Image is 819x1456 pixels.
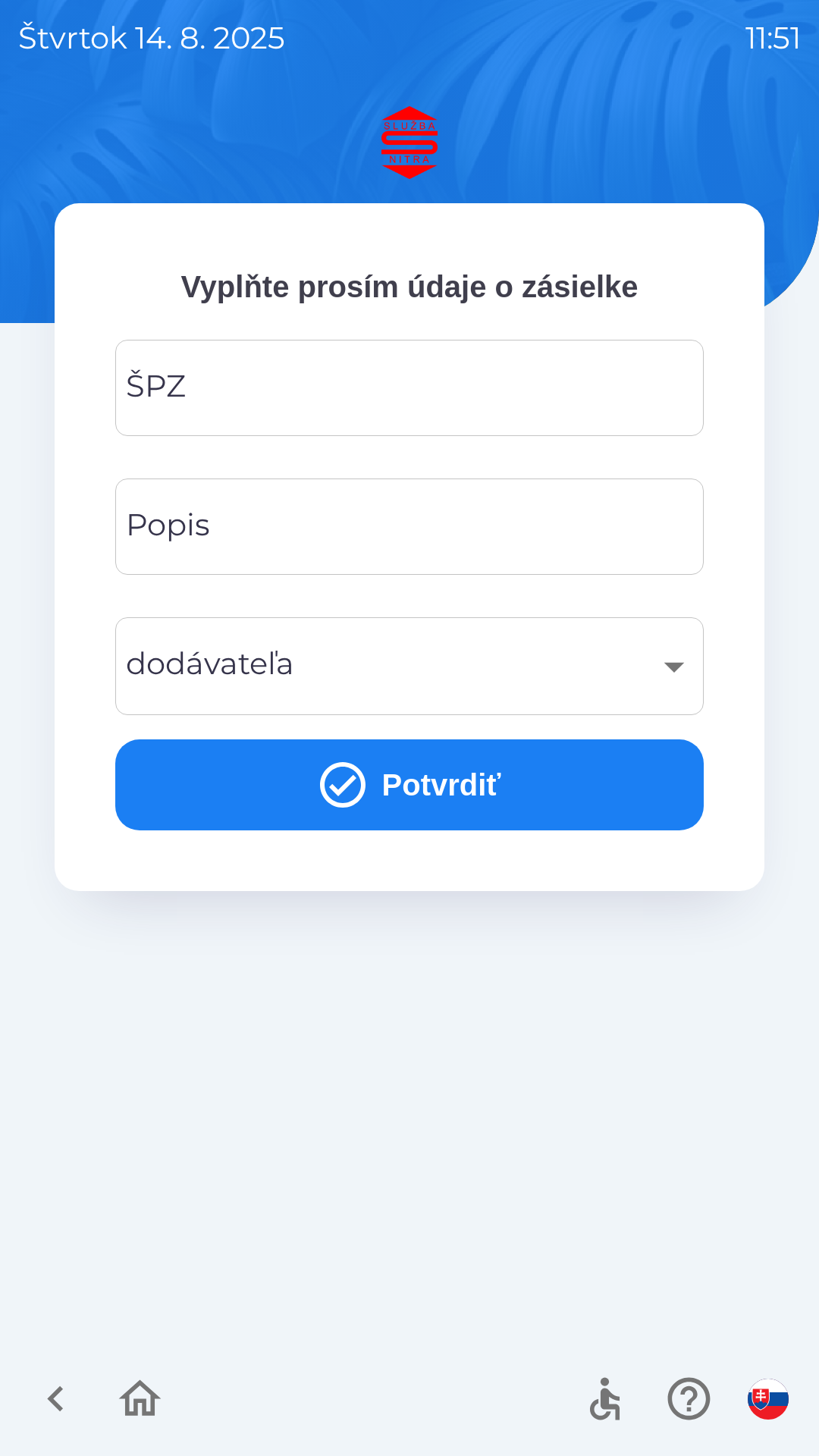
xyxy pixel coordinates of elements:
[115,739,704,830] button: Potvrdiť
[748,1379,789,1420] img: sk flag
[18,15,285,61] p: štvrtok 14. 8. 2025
[55,106,764,179] img: Logo
[115,264,704,309] p: Vyplňte prosím údaje o zásielke
[745,15,801,61] p: 11:51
